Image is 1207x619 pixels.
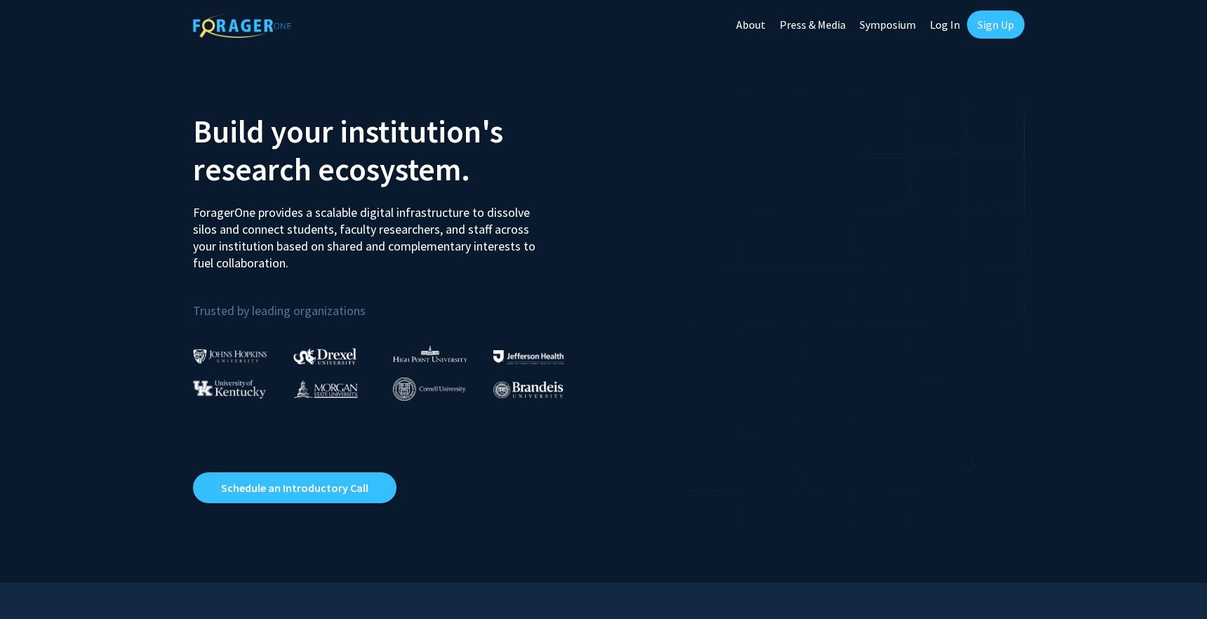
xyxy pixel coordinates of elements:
[393,378,466,401] img: Cornell University
[493,350,564,364] img: Thomas Jefferson University
[493,381,564,399] img: Brandeis University
[193,112,593,188] h2: Build your institution's research ecosystem.
[193,380,266,399] img: University of Kentucky
[393,345,467,362] img: High Point University
[193,283,593,321] p: Trusted by leading organizations
[293,348,356,364] img: Drexel University
[193,194,545,272] p: ForagerOne provides a scalable digital infrastructure to dissolve silos and connect students, fac...
[193,472,396,503] a: Opens in a new tab
[967,11,1025,39] a: Sign Up
[193,349,267,364] img: Johns Hopkins University
[193,13,291,38] img: ForagerOne Logo
[293,380,358,398] img: Morgan State University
